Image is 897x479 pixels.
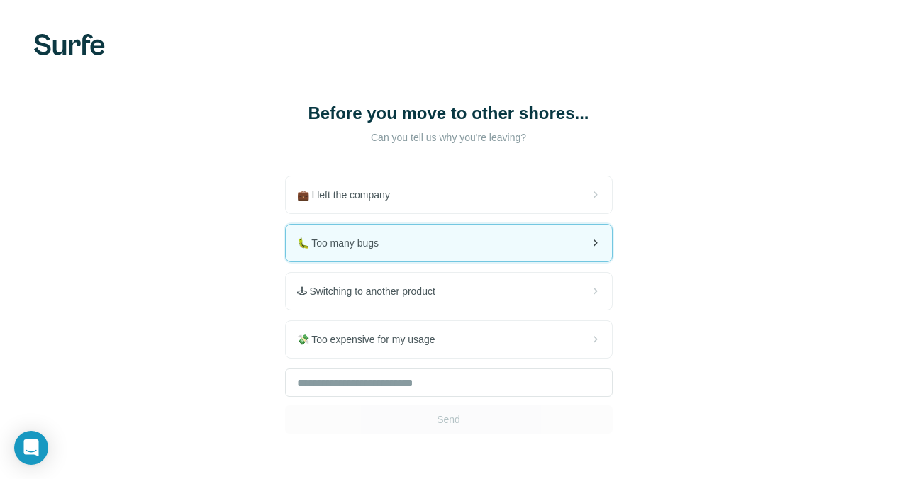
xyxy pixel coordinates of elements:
[297,188,401,202] span: 💼 I left the company
[297,236,391,250] span: 🐛 Too many bugs
[297,332,447,346] span: 💸 Too expensive for my usage
[34,34,105,55] img: Surfe's logo
[297,284,447,298] span: 🕹 Switching to another product
[14,431,48,465] div: Open Intercom Messenger
[307,130,591,145] p: Can you tell us why you're leaving?
[307,102,591,125] h1: Before you move to other shores...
